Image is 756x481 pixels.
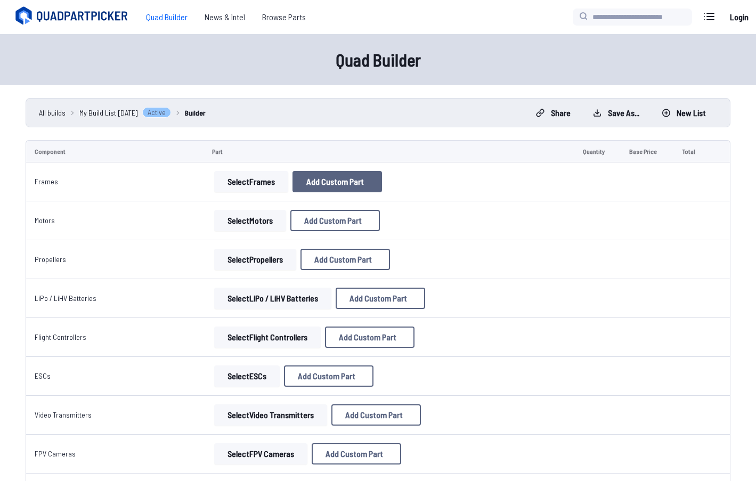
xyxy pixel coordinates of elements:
[339,333,396,341] span: Add Custom Part
[212,249,298,270] a: SelectPropellers
[574,140,620,162] td: Quantity
[214,365,280,387] button: SelectESCs
[212,404,329,426] a: SelectVideo Transmitters
[284,365,373,387] button: Add Custom Part
[314,255,372,264] span: Add Custom Part
[35,449,76,458] a: FPV Cameras
[35,371,51,380] a: ESCs
[212,365,282,387] a: SelectESCs
[214,210,286,231] button: SelectMotors
[292,171,382,192] button: Add Custom Part
[345,411,403,419] span: Add Custom Part
[204,140,574,162] td: Part
[39,107,66,118] a: All builds
[35,255,66,264] a: Propellers
[673,140,710,162] td: Total
[290,210,380,231] button: Add Custom Part
[212,443,310,464] a: SelectFPV Cameras
[298,372,355,380] span: Add Custom Part
[35,294,96,303] a: LiPo / LiHV Batteries
[214,249,296,270] button: SelectPropellers
[214,288,331,309] button: SelectLiPo / LiHV Batteries
[212,327,323,348] a: SelectFlight Controllers
[79,107,171,118] a: My Build List [DATE]Active
[214,443,307,464] button: SelectFPV Cameras
[300,249,390,270] button: Add Custom Part
[35,332,86,341] a: Flight Controllers
[196,6,254,28] a: News & Intel
[306,177,364,186] span: Add Custom Part
[254,6,314,28] a: Browse Parts
[326,450,383,458] span: Add Custom Part
[35,177,58,186] a: Frames
[653,104,715,121] button: New List
[79,107,138,118] span: My Build List [DATE]
[137,6,196,28] a: Quad Builder
[527,104,580,121] button: Share
[336,288,425,309] button: Add Custom Part
[349,294,407,303] span: Add Custom Part
[185,107,206,118] a: Builder
[584,104,648,121] button: Save as...
[726,6,752,28] a: Login
[212,171,290,192] a: SelectFrames
[212,288,334,309] a: SelectLiPo / LiHV Batteries
[312,443,401,464] button: Add Custom Part
[26,140,204,162] td: Component
[304,216,362,225] span: Add Custom Part
[212,210,288,231] a: SelectMotors
[35,410,92,419] a: Video Transmitters
[142,107,171,118] span: Active
[325,327,414,348] button: Add Custom Part
[37,47,719,72] h1: Quad Builder
[621,140,673,162] td: Base Price
[331,404,421,426] button: Add Custom Part
[214,327,321,348] button: SelectFlight Controllers
[214,171,288,192] button: SelectFrames
[35,216,55,225] a: Motors
[214,404,327,426] button: SelectVideo Transmitters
